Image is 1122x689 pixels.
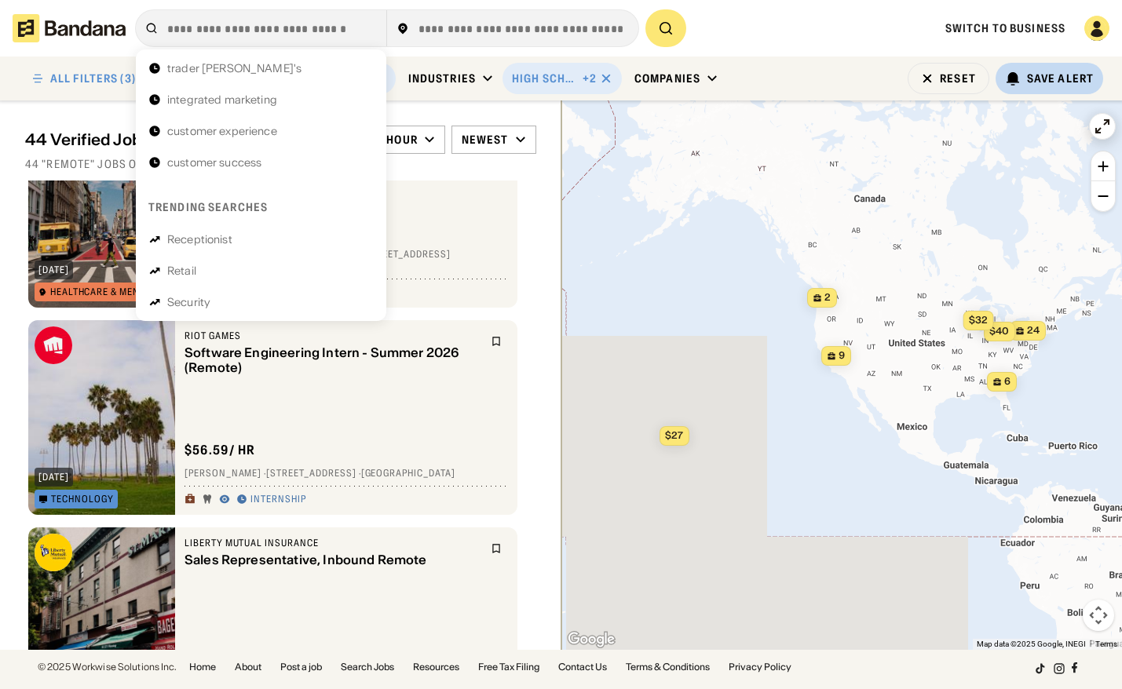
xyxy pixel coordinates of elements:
a: Switch to Business [945,21,1065,35]
div: Sales Representative, Inbound Remote [185,552,481,567]
div: Internship [250,494,306,506]
div: 44 "remote" jobs on [DOMAIN_NAME] [25,157,536,171]
span: $32 [968,314,987,326]
a: Terms & Conditions [626,662,710,672]
div: Software Engineering Intern - Summer 2026 (Remote) [185,345,481,375]
div: Companies [634,71,700,86]
div: [PERSON_NAME] · [STREET_ADDRESS] · [GEOGRAPHIC_DATA] [185,468,508,480]
a: Search Jobs [341,662,394,672]
div: Reset [940,73,976,84]
div: $ 26.44 - $36.06 / hr [185,649,312,665]
span: 6 [1004,375,1011,388]
span: 2 [824,291,831,304]
img: Google [565,629,617,650]
div: Healthcare & Mental Health [50,287,177,297]
span: $40 [989,325,1009,337]
a: Resources [413,662,459,672]
span: Map data ©2025 Google, INEGI [977,640,1086,648]
div: Liberty Mutual Insurance [185,537,481,549]
div: $ 56.59 / hr [185,442,256,458]
a: Privacy Policy [729,662,791,672]
div: Receptionist [167,234,232,245]
img: Bandana logotype [13,14,126,42]
div: grid [25,180,536,650]
div: customer experience [167,126,277,137]
a: Post a job [280,662,322,672]
div: 44 Verified Jobs [25,130,336,149]
div: Newest [462,133,509,147]
div: +2 [583,71,597,86]
div: [DATE] [38,265,69,275]
div: High School Diploma or GED [512,71,579,86]
div: Save Alert [1027,71,1094,86]
a: Free Tax Filing [478,662,539,672]
div: ALL FILTERS (3) [50,73,136,84]
div: Riot Games [185,330,481,342]
div: [DATE] [38,472,69,482]
div: Technology [51,494,114,504]
img: Liberty Mutual Insurance logo [35,534,72,571]
div: /hour [381,133,418,147]
div: Security [167,297,210,308]
a: Open this area in Google Maps (opens a new window) [565,629,617,650]
div: trader [PERSON_NAME]'s [167,63,302,74]
a: Terms (opens in new tab) [1095,640,1117,648]
button: Map camera controls [1083,600,1114,631]
span: 24 [1027,324,1040,337]
span: $27 [665,429,683,441]
img: Riot Games logo [35,326,72,364]
div: © 2025 Workwise Solutions Inc. [38,662,177,672]
div: Retail [167,265,196,276]
a: Home [189,662,216,672]
div: Trending searches [148,200,268,214]
div: Industries [408,71,476,86]
span: 9 [839,349,845,363]
div: customer success [167,157,261,168]
a: Contact Us [558,662,607,672]
a: About [235,662,261,672]
div: integrated marketing [167,94,277,105]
